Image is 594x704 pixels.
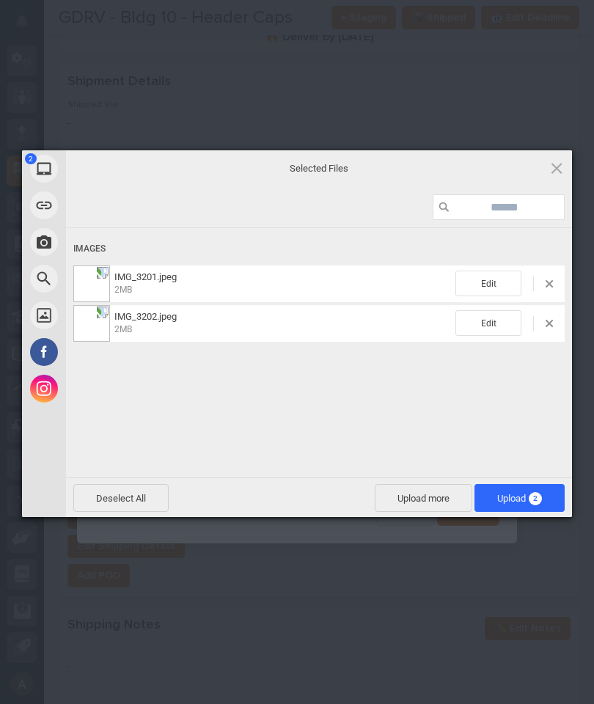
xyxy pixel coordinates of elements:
div: Instagram [22,370,198,407]
span: Upload [497,493,542,504]
img: ac4b7085-8c65-4500-bb22-7d6a73eecc8c [73,265,110,302]
span: IMG_3201.jpeg [114,271,177,282]
div: My Device [22,150,198,187]
div: Facebook [22,334,198,370]
span: Selected Files [172,162,466,175]
div: Images [73,235,565,263]
span: IMG_3202.jpeg [110,311,455,335]
img: 4c92218b-c530-4cf5-af69-2fd6d6c8f347 [73,305,110,342]
span: 2MB [114,324,132,334]
div: Take Photo [22,224,198,260]
span: 2 [529,492,542,505]
div: Web Search [22,260,198,297]
span: Edit [455,271,521,296]
span: Click here or hit ESC to close picker [549,160,565,176]
span: IMG_3201.jpeg [110,271,455,296]
span: Upload more [375,484,472,512]
span: 2 [25,153,37,164]
span: Upload [474,484,565,512]
span: Edit [455,310,521,336]
div: Link (URL) [22,187,198,224]
span: Deselect All [73,484,169,512]
div: Unsplash [22,297,198,334]
span: 2MB [114,285,132,295]
span: IMG_3202.jpeg [114,311,177,322]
